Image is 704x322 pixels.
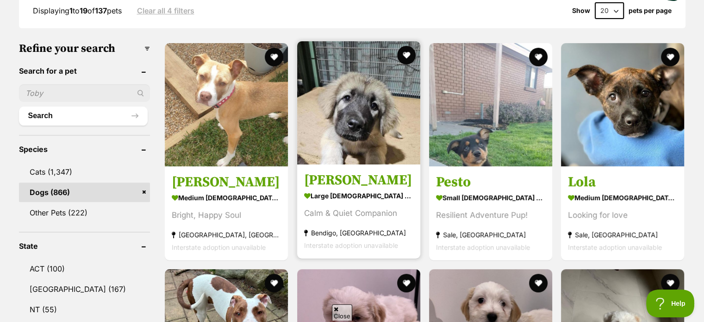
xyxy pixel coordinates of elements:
h3: Lola [568,173,677,191]
a: [PERSON_NAME] medium [DEMOGRAPHIC_DATA] Dog Bright, Happy Soul [GEOGRAPHIC_DATA], [GEOGRAPHIC_DAT... [165,166,288,260]
span: Interstate adoption unavailable [304,241,398,249]
strong: medium [DEMOGRAPHIC_DATA] Dog [568,191,677,204]
label: pets per page [629,7,672,14]
h3: Refine your search [19,42,150,55]
button: favourite [529,274,548,292]
span: Interstate adoption unavailable [436,243,530,251]
iframe: Help Scout Beacon - Open [646,290,695,317]
a: Pesto small [DEMOGRAPHIC_DATA] Dog Resilient Adventure Pup! Sale, [GEOGRAPHIC_DATA] Interstate ad... [429,166,552,260]
h3: [PERSON_NAME] [172,173,281,191]
a: Clear all 4 filters [137,6,194,15]
h3: Pesto [436,173,545,191]
button: favourite [661,48,680,66]
button: favourite [265,274,284,292]
span: Interstate adoption unavailable [568,243,662,251]
strong: large [DEMOGRAPHIC_DATA] Dog [304,189,413,202]
button: favourite [661,274,680,292]
header: State [19,242,150,250]
strong: Sale, [GEOGRAPHIC_DATA] [436,228,545,241]
input: Toby [19,84,150,102]
a: Cats (1,347) [19,162,150,182]
a: [GEOGRAPHIC_DATA] (167) [19,279,150,299]
strong: medium [DEMOGRAPHIC_DATA] Dog [172,191,281,204]
header: Species [19,145,150,153]
span: Displaying to of pets [33,6,122,15]
a: Dogs (866) [19,183,150,202]
a: NT (55) [19,300,150,319]
div: Looking for love [568,209,677,221]
div: Bright, Happy Soul [172,209,281,221]
span: Show [572,7,590,14]
button: favourite [397,274,416,292]
h3: [PERSON_NAME] [304,171,413,189]
button: favourite [265,48,284,66]
strong: small [DEMOGRAPHIC_DATA] Dog [436,191,545,204]
div: Calm & Quiet Companion [304,207,413,220]
img: Lola - American Staffordshire Terrier Dog [561,43,684,166]
button: Search [19,107,148,125]
span: Interstate adoption unavailable [172,243,266,251]
strong: 137 [95,6,107,15]
img: Ellie Valenti - Australian Kelpie x Staffordshire Bull Terrier Dog [165,43,288,166]
a: Other Pets (222) [19,203,150,222]
strong: 19 [80,6,87,15]
a: Lola medium [DEMOGRAPHIC_DATA] Dog Looking for love Sale, [GEOGRAPHIC_DATA] Interstate adoption u... [561,166,684,260]
strong: Sale, [GEOGRAPHIC_DATA] [568,228,677,241]
span: Close [332,304,352,321]
img: Osa - Maremma Sheepdog x Mixed breed Dog [297,41,420,164]
header: Search for a pet [19,67,150,75]
button: favourite [529,48,548,66]
strong: 1 [69,6,73,15]
a: [PERSON_NAME] large [DEMOGRAPHIC_DATA] Dog Calm & Quiet Companion Bendigo, [GEOGRAPHIC_DATA] Inte... [297,164,420,259]
strong: Bendigo, [GEOGRAPHIC_DATA] [304,227,413,239]
button: favourite [397,46,416,64]
img: Pesto - Mixed breed Dog [429,43,552,166]
strong: [GEOGRAPHIC_DATA], [GEOGRAPHIC_DATA] [172,228,281,241]
a: ACT (100) [19,259,150,278]
div: Resilient Adventure Pup! [436,209,545,221]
